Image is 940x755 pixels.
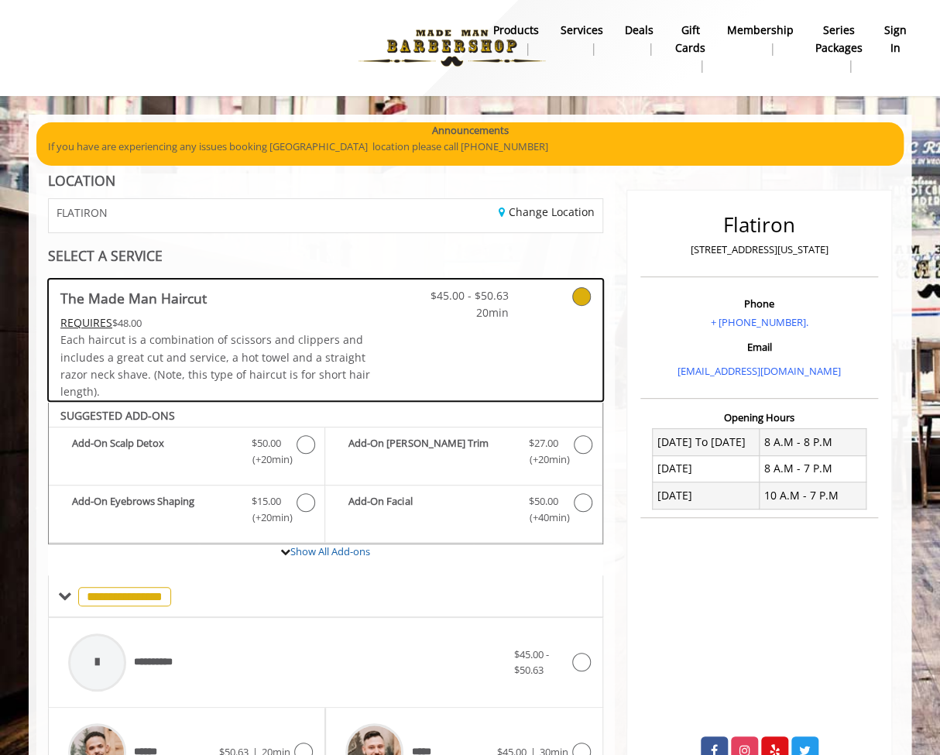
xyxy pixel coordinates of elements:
[614,19,664,60] a: DealsDeals
[644,341,874,352] h3: Email
[664,19,716,77] a: Gift cardsgift cards
[520,451,566,468] span: (+20min )
[348,493,513,526] b: Add-On Facial
[57,493,317,530] label: Add-On Eyebrows Shaping
[348,435,513,468] b: Add-On [PERSON_NAME] Trim
[482,19,550,60] a: Productsproducts
[48,401,603,545] div: The Made Man Haircut Add-onS
[529,435,558,451] span: $27.00
[561,22,603,39] b: Services
[644,214,874,236] h2: Flatiron
[678,364,841,378] a: [EMAIL_ADDRESS][DOMAIN_NAME]
[675,22,705,57] b: gift cards
[333,493,594,530] label: Add-On Facial
[514,647,549,678] span: $45.00 - $50.63
[653,482,760,509] td: [DATE]
[243,510,289,526] span: (+20min )
[625,22,654,39] b: Deals
[417,287,509,304] span: $45.00 - $50.63
[710,315,808,329] a: + [PHONE_NUMBER].
[640,412,878,423] h3: Opening Hours
[60,332,370,399] span: Each haircut is a combination of scissors and clippers and includes a great cut and service, a ho...
[345,5,558,91] img: Made Man Barbershop logo
[644,298,874,309] h3: Phone
[417,304,509,321] span: 20min
[884,22,907,57] b: sign in
[60,314,372,331] div: $48.00
[57,207,108,218] span: FLATIRON
[60,287,207,309] b: The Made Man Haircut
[520,510,566,526] span: (+40min )
[529,493,558,510] span: $50.00
[251,493,280,510] span: $15.00
[333,435,594,472] label: Add-On Beard Trim
[72,493,235,526] b: Add-On Eyebrows Shaping
[644,242,874,258] p: [STREET_ADDRESS][US_STATE]
[251,435,280,451] span: $50.00
[243,451,289,468] span: (+20min )
[493,22,539,39] b: products
[499,204,595,219] a: Change Location
[290,544,370,558] a: Show All Add-ons
[759,455,866,482] td: 8 A.M - 7 P.M
[873,19,918,60] a: sign insign in
[60,408,175,423] b: SUGGESTED ADD-ONS
[432,122,509,139] b: Announcements
[72,435,235,468] b: Add-On Scalp Detox
[727,22,794,39] b: Membership
[716,19,804,60] a: MembershipMembership
[815,22,863,57] b: Series packages
[48,249,603,263] div: SELECT A SERVICE
[653,455,760,482] td: [DATE]
[48,171,115,190] b: LOCATION
[57,435,317,472] label: Add-On Scalp Detox
[48,139,892,155] p: If you have are experiencing any issues booking [GEOGRAPHIC_DATA] location please call [PHONE_NUM...
[759,429,866,455] td: 8 A.M - 8 P.M
[60,315,112,330] span: This service needs some Advance to be paid before we block your appointment
[653,429,760,455] td: [DATE] To [DATE]
[550,19,614,60] a: ServicesServices
[804,19,873,77] a: Series packagesSeries packages
[759,482,866,509] td: 10 A.M - 7 P.M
